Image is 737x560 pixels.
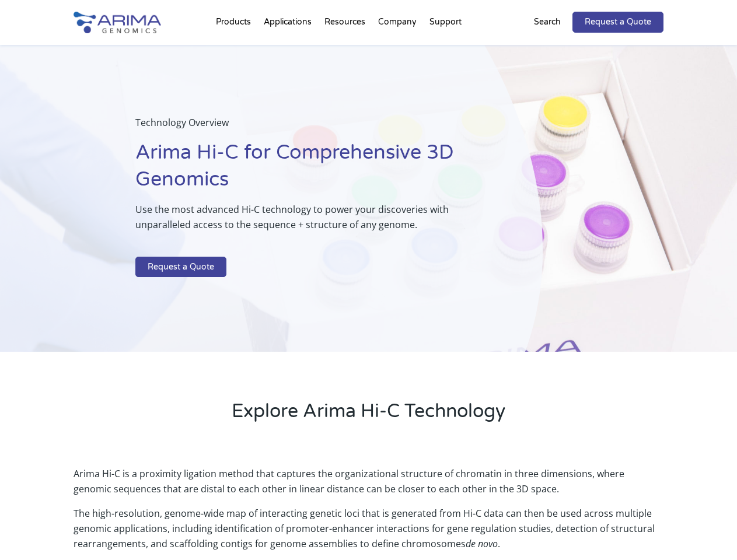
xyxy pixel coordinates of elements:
i: de novo [466,537,498,550]
p: Use the most advanced Hi-C technology to power your discoveries with unparalleled access to the s... [135,202,484,242]
img: Arima-Genomics-logo [74,12,161,33]
p: Arima Hi-C is a proximity ligation method that captures the organizational structure of chromatin... [74,466,663,506]
h1: Arima Hi-C for Comprehensive 3D Genomics [135,139,484,202]
h2: Explore Arima Hi-C Technology [74,398,663,433]
a: Request a Quote [572,12,663,33]
p: Search [534,15,561,30]
p: Technology Overview [135,115,484,139]
a: Request a Quote [135,257,226,278]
